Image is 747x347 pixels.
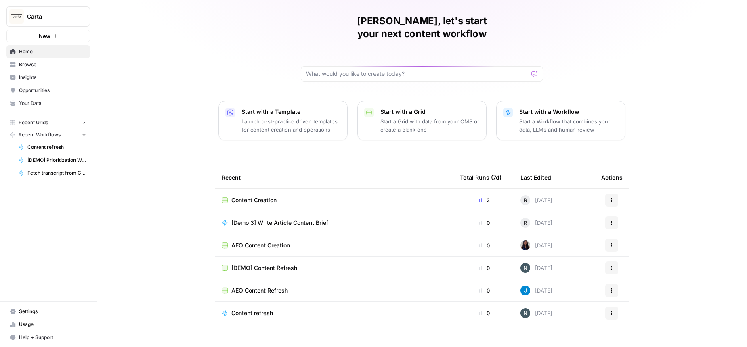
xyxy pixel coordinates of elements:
button: Start with a WorkflowStart a Workflow that combines your data, LLMs and human review [496,101,625,140]
button: Recent Workflows [6,129,90,141]
div: Actions [601,166,623,188]
div: Total Runs (7d) [460,166,501,188]
span: R [524,219,527,227]
button: Workspace: Carta [6,6,90,27]
img: mfx9qxiwvwbk9y2m949wqpoopau8 [520,263,530,273]
p: Launch best-practice driven templates for content creation and operations [241,117,341,134]
img: mfx9qxiwvwbk9y2m949wqpoopau8 [520,308,530,318]
div: Recent [222,166,447,188]
p: Start a Workflow that combines your data, LLMs and human review [519,117,619,134]
a: Home [6,45,90,58]
div: 0 [460,219,508,227]
div: 2 [460,196,508,204]
span: Usage [19,321,86,328]
div: 0 [460,286,508,295]
div: [DATE] [520,308,552,318]
span: R [524,196,527,204]
button: Help + Support [6,331,90,344]
p: Start with a Template [241,108,341,116]
h1: [PERSON_NAME], let's start your next content workflow [301,15,543,40]
div: Last Edited [520,166,551,188]
input: What would you like to create today? [306,70,528,78]
p: Start a Grid with data from your CMS or create a blank one [380,117,480,134]
div: [DATE] [520,195,552,205]
span: Insights [19,74,86,81]
span: [DEMO] Prioritization Workflow for creation [27,157,86,164]
span: New [39,32,50,40]
a: AEO Content Refresh [222,286,447,295]
img: rox323kbkgutb4wcij4krxobkpon [520,240,530,250]
p: Start with a Grid [380,108,480,116]
a: [DEMO] Content Refresh [222,264,447,272]
a: Content refresh [222,309,447,317]
span: Fetch transcript from Chorus [27,169,86,177]
div: [DATE] [520,218,552,228]
span: Content Creation [231,196,277,204]
div: 0 [460,241,508,249]
img: z620ml7ie90s7uun3xptce9f0frp [520,286,530,295]
a: Usage [6,318,90,331]
span: Home [19,48,86,55]
p: Start with a Workflow [519,108,619,116]
a: Fetch transcript from Chorus [15,167,90,180]
img: Carta Logo [9,9,24,24]
a: [Demo 3] Write Article Content Brief [222,219,447,227]
span: Recent Workflows [19,131,61,138]
span: Help + Support [19,334,86,341]
span: Recent Grids [19,119,48,126]
span: Content refresh [231,309,273,317]
div: 0 [460,264,508,272]
div: 0 [460,309,508,317]
span: [DEMO] Content Refresh [231,264,297,272]
span: Your Data [19,100,86,107]
button: Start with a TemplateLaunch best-practice driven templates for content creation and operations [218,101,348,140]
a: Content refresh [15,141,90,154]
a: [DEMO] Prioritization Workflow for creation [15,154,90,167]
button: Recent Grids [6,117,90,129]
div: [DATE] [520,240,552,250]
span: Browse [19,61,86,68]
span: Settings [19,308,86,315]
a: Content Creation [222,196,447,204]
span: [Demo 3] Write Article Content Brief [231,219,328,227]
span: AEO Content Creation [231,241,290,249]
a: Your Data [6,97,90,110]
a: AEO Content Creation [222,241,447,249]
a: Opportunities [6,84,90,97]
span: Opportunities [19,87,86,94]
a: Insights [6,71,90,84]
a: Settings [6,305,90,318]
a: Browse [6,58,90,71]
div: [DATE] [520,263,552,273]
span: Carta [27,13,76,21]
button: Start with a GridStart a Grid with data from your CMS or create a blank one [357,101,487,140]
div: [DATE] [520,286,552,295]
button: New [6,30,90,42]
span: AEO Content Refresh [231,286,288,295]
span: Content refresh [27,144,86,151]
